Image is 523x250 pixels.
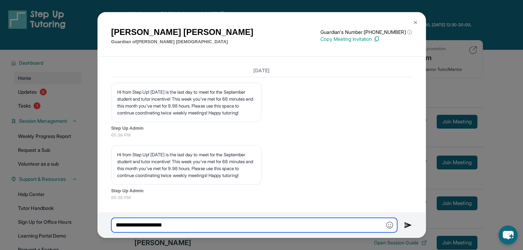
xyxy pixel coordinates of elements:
span: 05:38 PM [111,132,412,139]
span: 05:38 PM [111,194,412,201]
img: Send icon [404,221,412,229]
img: Copy Icon [373,36,380,42]
img: Close Icon [413,20,418,25]
button: chat-button [498,225,517,244]
p: Hi from Step Up! [DATE] is the last day to meet for the September student and tutor incentive! Th... [117,89,256,116]
h3: [DATE] [111,67,412,74]
span: Step Up Admin [111,125,412,132]
p: Guardian of [PERSON_NAME] [DEMOGRAPHIC_DATA] [111,38,253,45]
h1: [PERSON_NAME] [PERSON_NAME] [111,26,253,38]
span: Step Up Admin [111,187,412,194]
p: Copy Meeting Invitation [320,36,412,43]
img: Emoji [386,222,393,229]
span: ⓘ [407,29,412,36]
p: Hi from Step Up! [DATE] is the last day to meet for the September student and tutor incentive! Th... [117,151,256,179]
p: Guardian's Number: [PHONE_NUMBER] [320,29,412,36]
